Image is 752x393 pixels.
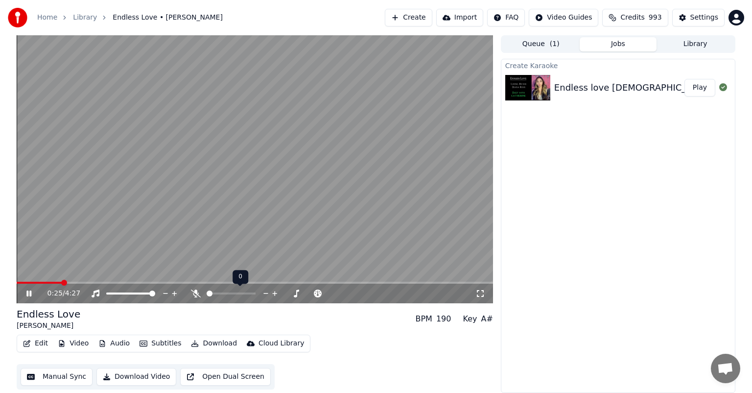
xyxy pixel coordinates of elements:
[481,313,493,325] div: A#
[37,13,223,23] nav: breadcrumb
[113,13,223,23] span: Endless Love • [PERSON_NAME]
[684,79,715,97] button: Play
[711,354,740,383] a: Open chat
[649,13,662,23] span: 993
[436,313,451,325] div: 190
[550,39,560,49] span: ( 1 )
[96,368,176,386] button: Download Video
[487,9,525,26] button: FAQ
[436,9,483,26] button: Import
[602,9,668,26] button: Credits993
[385,9,432,26] button: Create
[21,368,93,386] button: Manual Sync
[620,13,644,23] span: Credits
[136,337,185,350] button: Subtitles
[47,289,71,298] div: /
[258,339,304,348] div: Cloud Library
[580,37,657,51] button: Jobs
[17,321,80,331] div: [PERSON_NAME]
[415,313,432,325] div: BPM
[54,337,93,350] button: Video
[463,313,477,325] div: Key
[65,289,80,298] span: 4:27
[180,368,271,386] button: Open Dual Screen
[529,9,598,26] button: Video Guides
[501,59,735,71] div: Create Karaoke
[73,13,97,23] a: Library
[187,337,241,350] button: Download
[672,9,725,26] button: Settings
[19,337,52,350] button: Edit
[94,337,134,350] button: Audio
[502,37,580,51] button: Queue
[17,307,80,321] div: Endless Love
[690,13,718,23] div: Settings
[47,289,63,298] span: 0:25
[8,8,27,27] img: youka
[37,13,57,23] a: Home
[657,37,734,51] button: Library
[233,270,248,284] div: 0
